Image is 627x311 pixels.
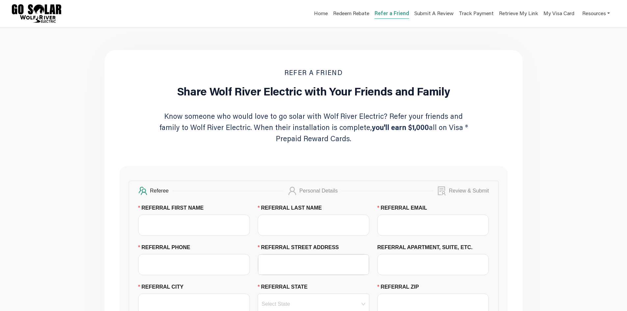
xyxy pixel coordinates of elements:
[499,10,538,19] a: Retrieve My Link
[459,10,494,19] a: Track Payment
[372,122,429,132] strong: you'll earn $1,000
[377,254,489,275] input: REFERRAL APARTMENT, SUITE, ETC.
[314,10,328,19] a: Home
[159,111,469,144] p: Know someone who would love to go solar with Wolf River Electric? Refer your friends and family t...
[138,186,147,195] span: team
[377,215,489,236] input: REFERRAL EMAIL
[150,186,173,195] div: Referee
[258,215,369,236] input: REFERRAL LAST NAME
[375,10,409,19] a: Refer a Friend
[138,283,189,291] label: REFERRAL CITY
[300,186,342,195] div: Personal Details
[333,10,369,19] a: Redeem Rebate
[262,255,365,274] input: REFERRAL STREET ADDRESS
[284,66,343,79] div: refer a friend
[138,244,196,251] label: REFERRAL PHONE
[377,244,478,251] label: REFERRAL APARTMENT, SUITE, ETC.
[288,186,297,195] span: user
[12,4,61,23] img: Program logo
[138,204,209,212] label: REFERRAL FIRST NAME
[449,186,489,195] div: Review & Submit
[582,7,610,20] a: Resources
[138,215,250,236] input: REFERRAL FIRST NAME
[258,244,344,251] label: REFERRAL STREET ADDRESS
[258,283,313,291] label: REFERRAL STATE
[138,254,250,275] input: REFERRAL PHONE
[258,204,327,212] label: REFERRAL LAST NAME
[377,283,424,291] label: REFERRAL ZIP
[177,86,450,97] h1: Share Wolf River Electric with Your Friends and Family
[437,186,446,195] span: solution
[543,7,574,20] a: My Visa Card
[414,10,454,19] a: Submit A Review
[377,204,432,212] label: REFERRAL EMAIL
